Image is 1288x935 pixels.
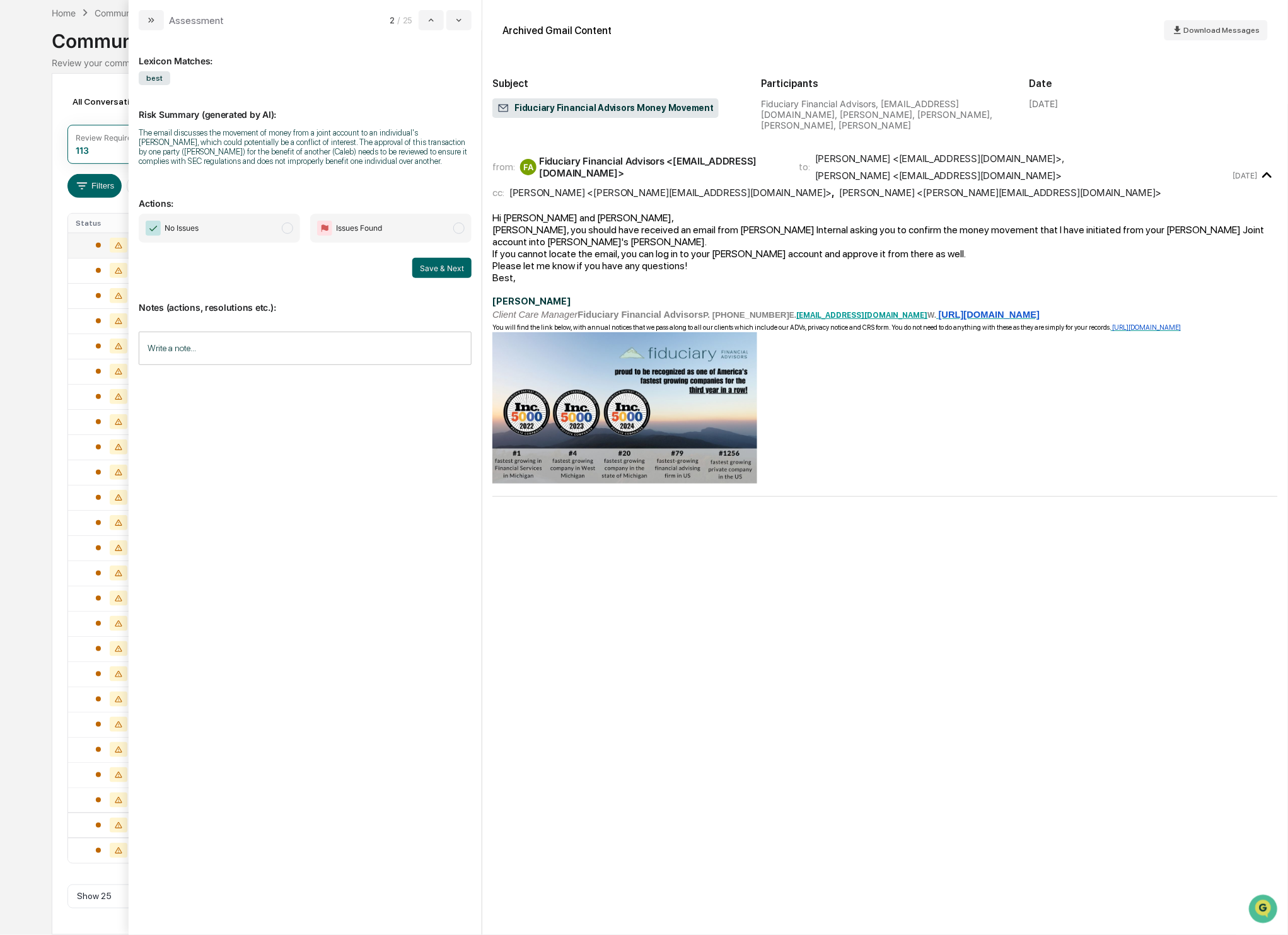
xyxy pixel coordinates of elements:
div: The email discusses the movement of money from a joint account to an individual's [PERSON_NAME], ... [139,128,472,166]
a: 🔎Data Lookup [8,178,84,200]
div: We're available if you need us! [43,109,160,119]
img: 1746055101610-c473b297-6a78-478c-a979-82029cc54cd1 [13,96,35,119]
span: E. [789,311,796,320]
span: You will find the link below, with annual notices that we pass along to all our clients which inc... [492,323,1111,332]
span: No Issues [165,222,199,235]
div: Communications Archive [95,8,197,18]
div: Fiduciary Financial Advisors, [EMAIL_ADDRESS][DOMAIN_NAME], [PERSON_NAME], [PERSON_NAME], [PERSON... [761,98,1009,131]
th: Status [68,214,156,233]
p: How can we help? [13,26,229,47]
div: Archived Gmail Content [502,25,612,37]
p: Notes (actions, resolutions etc.): [139,287,472,313]
div: Start new chat [43,96,207,109]
div: [PERSON_NAME] <[EMAIL_ADDRESS][DOMAIN_NAME]> , [815,153,1064,165]
h2: Date [1030,78,1278,90]
button: Date:[DATE] - [DATE] [127,174,230,198]
span: Client Care Manager [492,310,577,320]
img: Flag [317,221,332,236]
img: AIorK4w4if71IpghIOTLdyAR-e5nThm-DS8diFETlpCCqDTfUMkQFESvulC2u2o_USQ_EvzEj0f_oQHw-U2h [492,332,757,484]
iframe: Open customer support [1248,893,1282,927]
button: Save & Next [412,258,472,278]
a: 🖐️Preclearance [8,154,86,177]
span: Issues Found [336,222,382,235]
span: Best, [492,272,516,284]
span: [URL][DOMAIN_NAME] [1112,323,1181,332]
b: [PERSON_NAME] [492,296,571,307]
span: Fiduciary Financial Advisors [578,310,704,320]
div: [PERSON_NAME] <[EMAIL_ADDRESS][DOMAIN_NAME]> [815,170,1062,182]
div: [PERSON_NAME] <[PERSON_NAME][EMAIL_ADDRESS][DOMAIN_NAME]> [509,187,832,199]
span: Please let me know if you have any questions! [492,260,688,272]
div: [PERSON_NAME] <[PERSON_NAME][EMAIL_ADDRESS][DOMAIN_NAME]> [839,187,1161,199]
span: Fiduciary Financial Advisors Money Movement [497,102,714,115]
time: Wednesday, February 19, 2025 at 1:28:12 PM [1233,171,1257,180]
div: [DATE] [1030,98,1059,109]
span: Data Lookup [25,183,79,195]
h2: Subject [492,78,741,90]
span: [URL][DOMAIN_NAME] [939,310,1040,320]
p: Risk Summary (generated by AI): [139,94,472,120]
span: , [509,187,834,199]
div: Assessment [169,15,224,26]
span: If you cannot locate the email, you can log in to your [PERSON_NAME] account and approve it from ... [492,248,966,260]
span: best [139,71,170,85]
a: 🗄️Attestations [86,154,161,177]
a: Powered byPylon [89,213,153,223]
span: Pylon [125,214,153,223]
div: Fiduciary Financial Advisors <[EMAIL_ADDRESS][DOMAIN_NAME]> [539,155,784,179]
a: [EMAIL_ADDRESS][DOMAIN_NAME] [797,311,928,320]
div: Review Required [76,133,136,142]
button: Start new chat [214,100,229,115]
img: Checkmark [146,221,161,236]
div: Lexicon Matches: [139,40,472,66]
div: 🗄️ [91,160,102,170]
a: [URL][DOMAIN_NAME] [937,308,1040,320]
span: [PERSON_NAME], you should have received an email from [PERSON_NAME] Internal asking you to confir... [492,224,1264,248]
span: Preclearance [25,159,81,171]
div: Communications Archive [52,20,1237,52]
div: Review your communication records across channels [52,57,1237,68]
span: / 25 [397,15,416,25]
button: Download Messages [1164,20,1268,40]
div: All Conversations [67,91,163,112]
span: Attestations [104,159,156,171]
span: from: [492,161,515,173]
h2: Participants [761,78,1009,90]
span: W. [928,311,937,320]
button: Filters [67,174,122,198]
span: cc: [492,187,504,199]
span: P. [PHONE_NUMBER] [704,310,790,320]
div: FA [520,159,537,175]
p: Actions: [139,183,472,209]
div: Home [52,8,76,18]
a: [URL][DOMAIN_NAME] [1111,320,1181,332]
span: to: [799,161,810,173]
span: Download Messages [1184,26,1260,35]
div: 113 [76,145,89,156]
span: Hi [PERSON_NAME] and [PERSON_NAME], [492,212,674,224]
span: 2 [390,15,395,25]
div: 🔎 [13,184,23,194]
div: 🖐️ [13,160,23,170]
